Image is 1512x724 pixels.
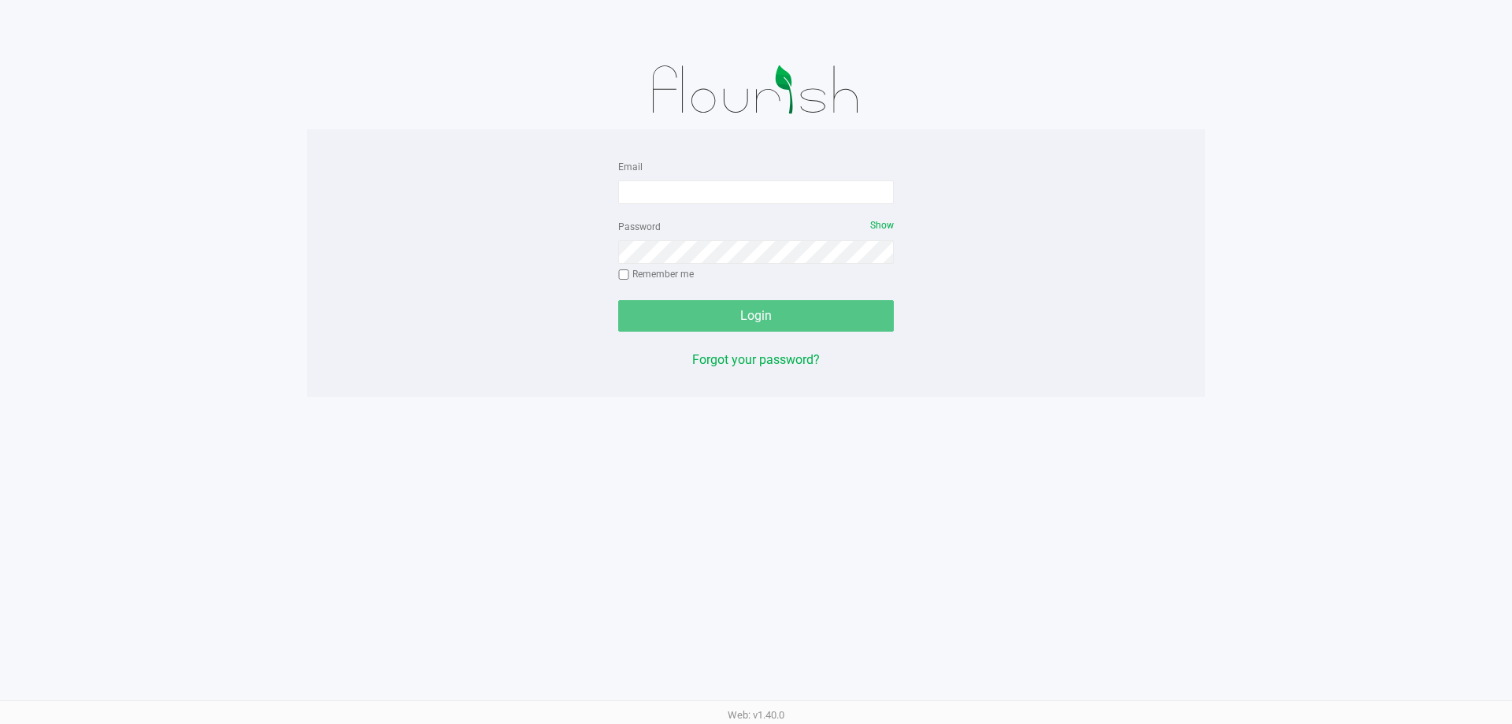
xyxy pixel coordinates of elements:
span: Show [870,220,894,231]
span: Web: v1.40.0 [728,709,784,721]
label: Email [618,160,643,174]
input: Remember me [618,269,629,280]
label: Remember me [618,267,694,281]
label: Password [618,220,661,234]
button: Forgot your password? [692,351,820,369]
